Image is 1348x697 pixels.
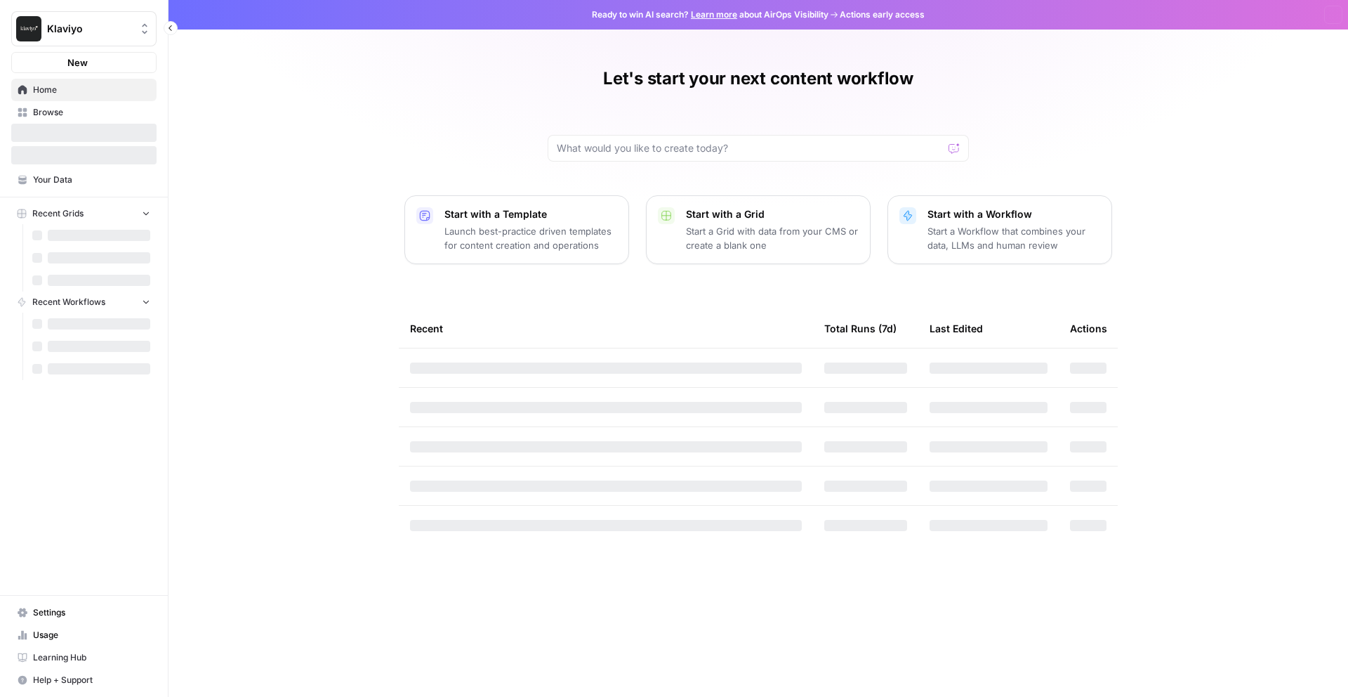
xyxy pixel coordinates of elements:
a: Usage [11,624,157,646]
span: Browse [33,106,150,119]
button: Help + Support [11,669,157,691]
button: New [11,52,157,73]
a: Home [11,79,157,101]
img: Klaviyo Logo [16,16,41,41]
p: Start a Workflow that combines your data, LLMs and human review [927,224,1100,252]
button: Workspace: Klaviyo [11,11,157,46]
span: Your Data [33,174,150,186]
span: Recent Workflows [32,296,105,308]
a: Learning Hub [11,646,157,669]
p: Start a Grid with data from your CMS or create a blank one [686,224,859,252]
div: Actions [1070,309,1107,348]
a: Settings [11,601,157,624]
button: Start with a GridStart a Grid with data from your CMS or create a blank one [646,195,871,264]
div: Last Edited [930,309,983,348]
div: Recent [410,309,802,348]
span: Usage [33,629,150,641]
button: Recent Workflows [11,292,157,313]
span: Recent Grids [32,207,84,220]
a: Your Data [11,169,157,191]
button: Start with a TemplateLaunch best-practice driven templates for content creation and operations [404,195,629,264]
input: What would you like to create today? [557,141,943,155]
h1: Let's start your next content workflow [603,67,913,90]
span: Learning Hub [33,651,150,664]
a: Learn more [691,9,737,20]
span: Home [33,84,150,96]
p: Start with a Template [444,207,617,221]
p: Start with a Workflow [927,207,1100,221]
div: Total Runs (7d) [824,309,897,348]
span: Actions early access [840,8,925,21]
button: Recent Grids [11,203,157,224]
span: Settings [33,606,150,619]
p: Launch best-practice driven templates for content creation and operations [444,224,617,252]
span: Help + Support [33,674,150,686]
span: New [67,56,88,70]
a: Browse [11,101,157,124]
span: Ready to win AI search? about AirOps Visibility [592,8,828,21]
span: Klaviyo [47,22,132,36]
p: Start with a Grid [686,207,859,221]
button: Start with a WorkflowStart a Workflow that combines your data, LLMs and human review [887,195,1112,264]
